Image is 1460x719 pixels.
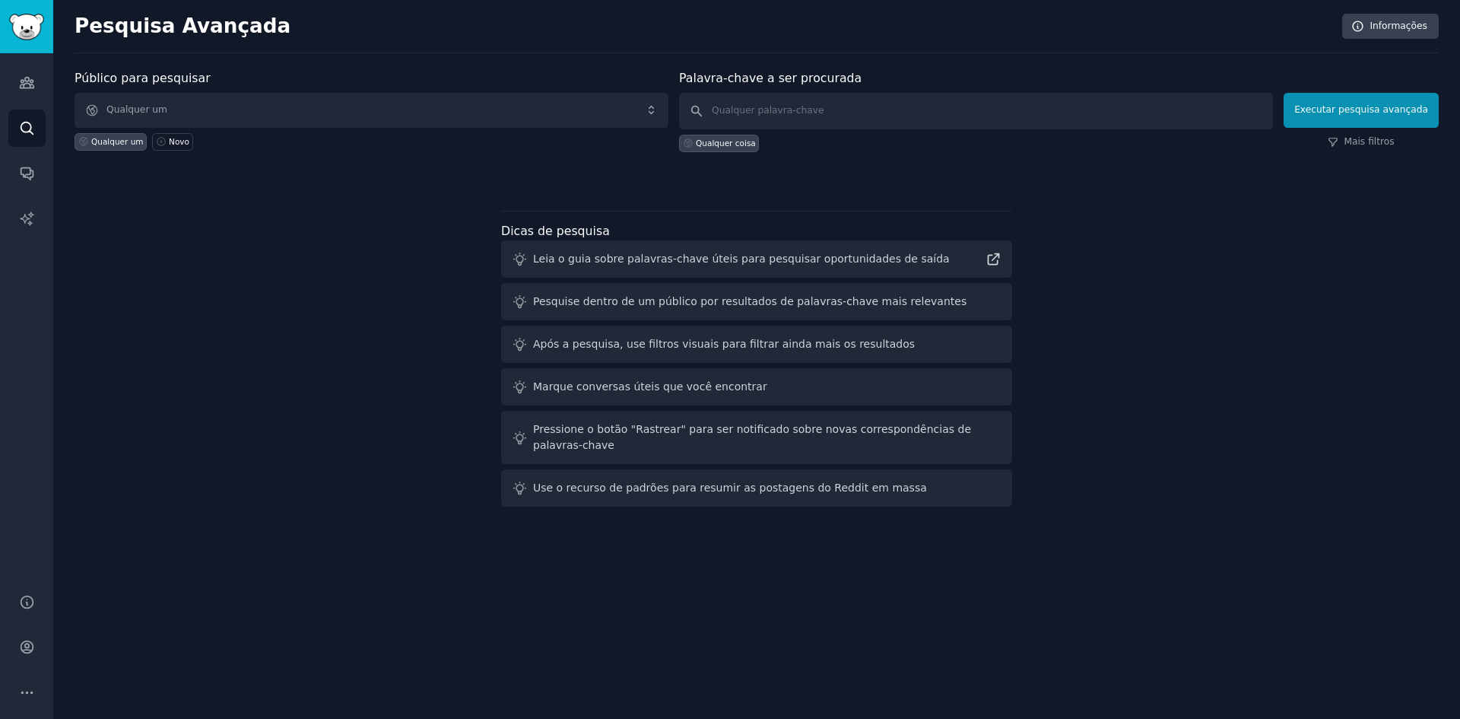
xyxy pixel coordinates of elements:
[1344,136,1394,147] font: Mais filtros
[533,423,971,451] font: Pressione o botão "Rastrear" para ser notificado sobre novas correspondências de palavras-chave
[1342,14,1439,40] a: Informações
[1328,135,1394,149] a: Mais filtros
[1370,21,1427,31] font: Informações
[501,224,610,238] font: Dicas de pesquisa
[533,295,966,307] font: Pesquise dentro de um público por resultados de palavras-chave mais relevantes
[9,14,44,40] img: Logotipo do GummySearch
[533,482,927,494] font: Use o recurso de padrões para resumir as postagens do Reddit em massa
[1294,104,1428,115] font: Executar pesquisa avançada
[1284,93,1439,128] button: Executar pesquisa avançada
[75,93,668,128] button: Qualquer um
[679,71,862,85] font: Palavra-chave a ser procurada
[679,93,1273,129] input: Qualquer palavra-chave
[696,138,756,148] font: Qualquer coisa
[75,71,211,85] font: Público para pesquisar
[533,253,950,265] font: Leia o guia sobre palavras-chave úteis para pesquisar oportunidades de saída
[533,338,915,350] font: Após a pesquisa, use filtros visuais para filtrar ainda mais os resultados
[169,137,189,146] font: Novo
[152,133,192,151] a: Novo
[75,14,290,37] font: Pesquisa Avançada
[533,380,767,393] font: Marque conversas úteis que você encontrar
[91,137,144,146] font: Qualquer um
[106,104,167,115] font: Qualquer um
